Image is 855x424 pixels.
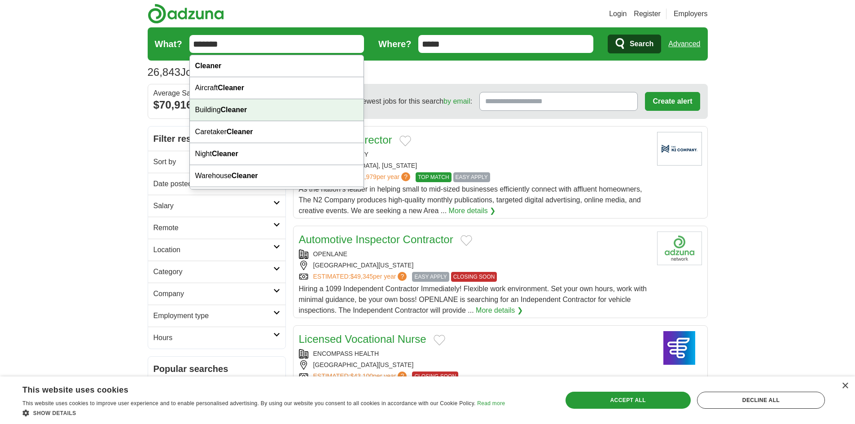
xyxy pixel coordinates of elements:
[299,150,650,159] div: THE N2 COMPANY
[313,350,379,357] a: ENCOMPASS HEALTH
[299,233,453,245] a: Automotive Inspector Contractor
[299,249,650,259] div: OPENLANE
[153,97,280,113] div: $70,916
[668,35,700,53] a: Advanced
[153,310,273,321] h2: Employment type
[153,90,280,97] div: Average Salary
[634,9,661,19] a: Register
[299,285,647,314] span: Hiring a 1099 Independent Contractor Immediately! Flexible work environment. Set your own hours, ...
[449,205,496,216] a: More details ❯
[153,362,280,376] h2: Popular searches
[842,383,848,389] div: Close
[460,235,472,246] button: Add to favorite jobs
[190,165,364,187] div: Warehouse
[299,261,650,270] div: [GEOGRAPHIC_DATA][US_STATE]
[190,99,364,121] div: Building
[148,239,285,261] a: Location
[153,267,273,277] h2: Category
[398,372,407,380] span: ?
[153,201,273,211] h2: Salary
[190,77,364,99] div: Aircraft
[657,132,702,166] img: Company logo
[657,232,702,265] img: Company logo
[451,272,497,282] span: CLOSING SOON
[190,143,364,165] div: Night
[299,134,392,146] a: Area Sales Director
[155,37,182,51] label: What?
[148,305,285,327] a: Employment type
[148,283,285,305] a: Company
[477,400,505,407] a: Read more, opens a new window
[313,272,409,282] a: ESTIMATED:$49,345per year?
[148,64,180,80] span: 26,843
[416,172,451,182] span: TOP MATCH
[412,272,449,282] span: EASY APPLY
[657,331,702,365] img: Encompass Health logo
[148,4,224,24] img: Adzuna logo
[22,382,482,395] div: This website uses cookies
[153,332,273,343] h2: Hours
[401,172,410,181] span: ?
[299,185,642,214] span: As the nation’s leader in helping small to mid-sized businesses efficiently connect with affluent...
[645,92,700,111] button: Create alert
[190,121,364,143] div: Caretaker
[22,400,476,407] span: This website uses cookies to improve user experience and to enable personalised advertising. By u...
[148,261,285,283] a: Category
[630,35,653,53] span: Search
[148,173,285,195] a: Date posted
[218,84,244,92] strong: Cleaner
[674,9,708,19] a: Employers
[153,157,273,167] h2: Sort by
[319,96,472,107] span: Receive the newest jobs for this search :
[148,66,248,78] h1: Jobs in 78217
[608,35,661,53] button: Search
[148,327,285,349] a: Hours
[299,161,650,170] div: [GEOGRAPHIC_DATA], [US_STATE]
[153,223,273,233] h2: Remote
[227,128,253,136] strong: Cleaner
[378,37,411,51] label: Where?
[412,372,458,381] span: CLOSING SOON
[350,273,373,280] span: $49,345
[476,305,523,316] a: More details ❯
[443,97,470,105] a: by email
[148,127,285,151] h2: Filter results
[434,335,445,345] button: Add to favorite jobs
[148,217,285,239] a: Remote
[566,392,691,409] div: Accept all
[232,172,258,179] strong: Cleaner
[697,392,825,409] div: Decline all
[195,62,222,70] strong: Cleaner
[148,151,285,173] a: Sort by
[212,150,238,157] strong: Cleaner
[299,333,426,345] a: Licensed Vocational Nurse
[313,372,409,381] a: ESTIMATED:$43,100per year?
[299,360,650,370] div: [GEOGRAPHIC_DATA][US_STATE]
[350,372,373,380] span: $43,100
[609,9,627,19] a: Login
[148,195,285,217] a: Salary
[399,136,411,146] button: Add to favorite jobs
[153,179,273,189] h2: Date posted
[153,288,273,299] h2: Company
[190,187,364,209] div: Commercial
[398,272,407,281] span: ?
[33,410,76,416] span: Show details
[153,245,273,255] h2: Location
[22,408,505,417] div: Show details
[221,106,247,114] strong: Cleaner
[453,172,490,182] span: EASY APPLY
